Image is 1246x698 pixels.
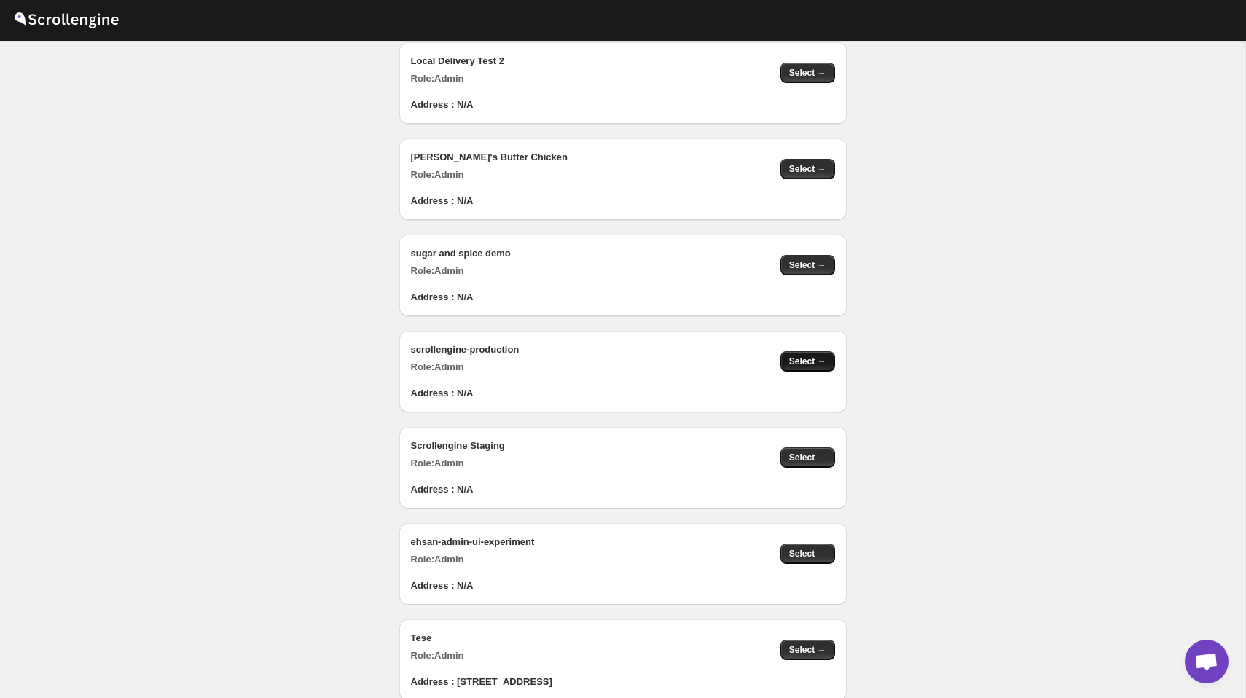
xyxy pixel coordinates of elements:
b: Address : N/A [411,195,474,206]
b: ehsan-admin-ui-experiment [411,536,535,547]
b: Role: Admin [411,554,464,565]
span: Select → [789,452,826,463]
span: Select → [789,67,826,79]
b: Role: Admin [411,361,464,372]
b: Address : N/A [411,580,474,591]
b: Role: Admin [411,650,464,661]
span: Select → [789,259,826,271]
span: Select → [789,163,826,175]
b: Address : N/A [411,99,474,110]
b: Role: Admin [411,73,464,84]
button: Select → [780,63,835,83]
b: [PERSON_NAME]'s Butter Chicken [411,152,568,162]
button: Select → [780,640,835,660]
span: Select → [789,356,826,367]
b: Address : [STREET_ADDRESS] [411,676,552,687]
span: Select → [789,644,826,656]
button: Select → [780,255,835,275]
b: Address : N/A [411,484,474,495]
b: Address : N/A [411,291,474,302]
b: Tese [411,632,432,643]
b: Address : N/A [411,388,474,399]
button: Select → [780,447,835,468]
b: scrollengine-production [411,344,520,355]
span: Select → [789,548,826,560]
b: Role: Admin [411,458,464,468]
b: Local Delivery Test 2 [411,55,504,66]
b: Scrollengine Staging [411,440,505,451]
b: Role: Admin [411,265,464,276]
b: Role: Admin [411,169,464,180]
div: Open chat [1185,640,1229,683]
b: sugar and spice demo [411,248,511,259]
button: Select → [780,544,835,564]
button: Select → [780,351,835,372]
button: Select → [780,159,835,179]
